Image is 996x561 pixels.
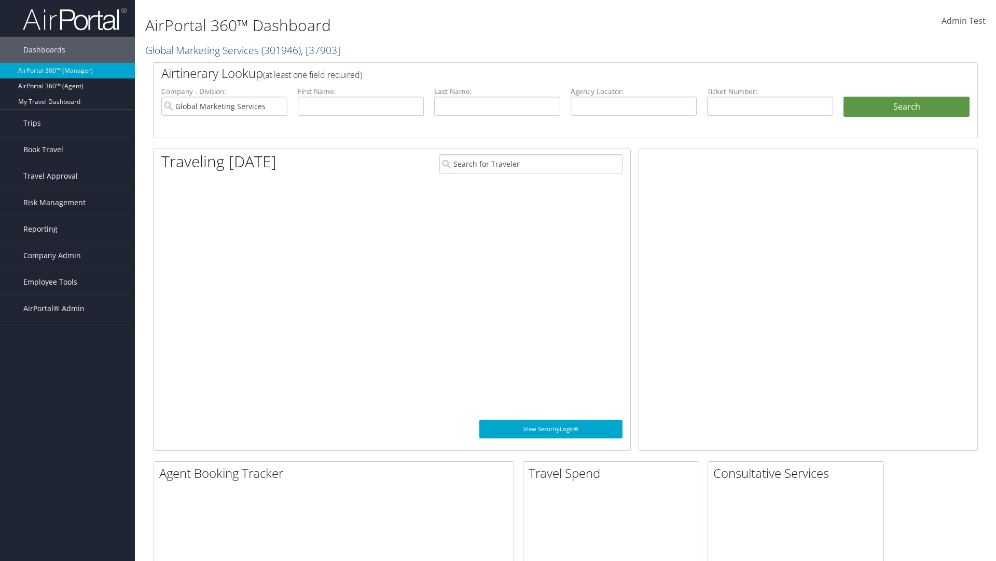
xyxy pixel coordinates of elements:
[298,86,424,97] label: First Name:
[942,15,986,26] span: Admin Test
[434,86,560,97] label: Last Name:
[161,151,276,172] h1: Traveling [DATE]
[145,15,706,36] h1: AirPortal 360™ Dashboard
[713,464,883,482] h2: Consultative Services
[263,69,362,81] span: (at least one field required)
[23,37,65,63] span: Dashboards
[707,86,833,97] label: Ticket Number:
[529,464,699,482] h2: Travel Spend
[23,110,41,136] span: Trips
[23,190,86,216] span: Risk Management
[479,420,622,438] a: View SecurityLogic®
[23,137,63,163] span: Book Travel
[23,163,78,189] span: Travel Approval
[843,97,970,117] button: Search
[23,269,77,295] span: Employee Tools
[145,43,340,57] a: Global Marketing Services
[261,43,301,57] span: ( 301946 )
[942,5,986,37] a: Admin Test
[23,243,81,269] span: Company Admin
[23,7,127,31] img: airportal-logo.png
[23,296,85,322] span: AirPortal® Admin
[571,86,697,97] label: Agency Locator:
[23,216,58,242] span: Reporting
[439,154,622,173] input: Search for Traveler
[159,464,514,482] h2: Agent Booking Tracker
[301,43,340,57] span: , [ 37903 ]
[161,86,287,97] label: Company - Division:
[161,64,901,82] h2: Airtinerary Lookup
